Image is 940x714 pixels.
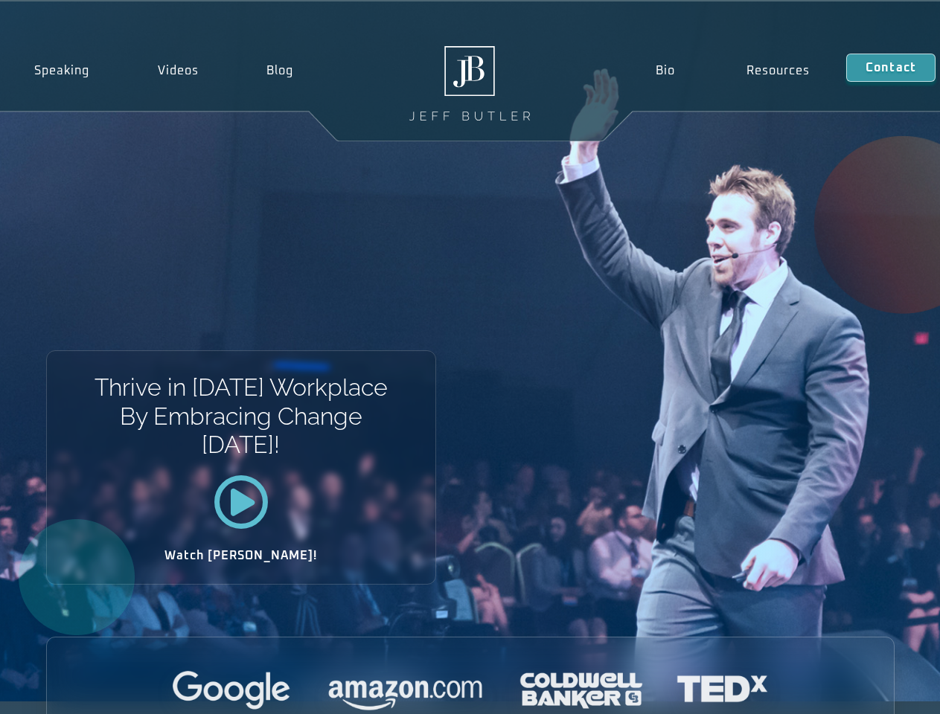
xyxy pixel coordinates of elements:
a: Blog [232,54,327,88]
h2: Watch [PERSON_NAME]! [99,550,383,562]
h1: Thrive in [DATE] Workplace By Embracing Change [DATE]! [93,373,389,459]
a: Bio [619,54,711,88]
a: Contact [846,54,936,82]
nav: Menu [619,54,845,88]
a: Resources [711,54,846,88]
a: Videos [124,54,233,88]
span: Contact [866,62,916,74]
